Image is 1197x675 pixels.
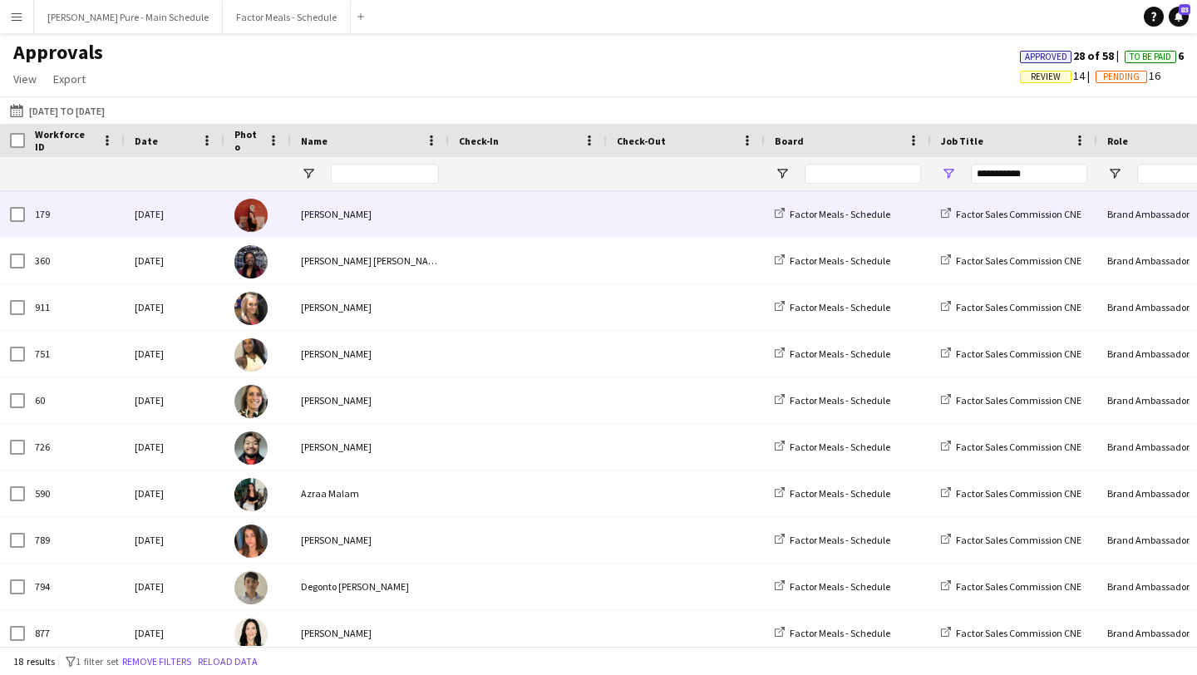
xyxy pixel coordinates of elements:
span: Photo [234,128,261,153]
span: 28 of 58 [1020,48,1125,63]
button: [DATE] to [DATE] [7,101,108,121]
span: View [13,71,37,86]
input: Job Title Filter Input [971,164,1087,184]
span: Factor Meals - Schedule [790,627,890,639]
span: Factor Meals - Schedule [790,487,890,500]
a: Factor Sales Commission CNE [941,301,1081,313]
button: Reload data [195,653,261,671]
span: Factor Meals - Schedule [790,441,890,453]
span: Role [1107,135,1128,147]
span: Factor Meals - Schedule [790,254,890,267]
input: Name Filter Input [331,164,439,184]
a: Factor Sales Commission CNE [941,627,1081,639]
div: [PERSON_NAME] [291,284,449,330]
span: Factor Sales Commission CNE [956,441,1081,453]
img: Eva Yamamoto [234,199,268,232]
div: Azraa Malam [291,471,449,516]
span: 83 [1179,4,1190,15]
span: Approved [1025,52,1067,62]
span: Factor Sales Commission CNE [956,487,1081,500]
img: Tiffany Lister [234,292,268,325]
div: [DATE] [125,564,224,609]
div: 794 [25,564,125,609]
a: Factor Meals - Schedule [775,441,890,453]
span: Board [775,135,804,147]
div: [DATE] [125,610,224,656]
span: Factor Meals - Schedule [790,347,890,360]
a: Factor Sales Commission CNE [941,441,1081,453]
span: Factor Sales Commission CNE [956,254,1081,267]
span: Factor Sales Commission CNE [956,580,1081,593]
span: Name [301,135,328,147]
div: 877 [25,610,125,656]
span: Factor Meals - Schedule [790,580,890,593]
a: Factor Meals - Schedule [775,580,890,593]
a: Factor Sales Commission CNE [941,487,1081,500]
a: Factor Sales Commission CNE [941,394,1081,406]
div: 360 [25,238,125,283]
div: [PERSON_NAME] [291,191,449,237]
button: Open Filter Menu [301,166,316,181]
span: To Be Paid [1130,52,1171,62]
span: Factor Sales Commission CNE [956,208,1081,220]
button: [PERSON_NAME] Pure - Main Schedule [34,1,223,33]
span: 1 filter set [76,655,119,668]
span: Factor Meals - Schedule [790,534,890,546]
div: 60 [25,377,125,423]
div: 751 [25,331,125,377]
a: Factor Meals - Schedule [775,254,890,267]
img: Joyce Silva Desmond [234,245,268,278]
img: Kimberly Hudema [234,618,268,651]
a: Factor Meals - Schedule [775,627,890,639]
span: Factor Meals - Schedule [790,394,890,406]
a: Factor Sales Commission CNE [941,580,1081,593]
span: Pending [1103,71,1140,82]
span: Factor Meals - Schedule [790,208,890,220]
a: Factor Meals - Schedule [775,208,890,220]
img: Azraa Malam [234,478,268,511]
div: [PERSON_NAME] [291,424,449,470]
div: [DATE] [125,471,224,516]
span: Factor Sales Commission CNE [956,394,1081,406]
img: Degonto Mazumder [234,571,268,604]
img: Laurel Simon [234,338,268,372]
a: Factor Meals - Schedule [775,301,890,313]
span: Date [135,135,158,147]
button: Open Filter Menu [941,166,956,181]
span: 6 [1125,48,1184,63]
div: [DATE] [125,517,224,563]
span: Factor Sales Commission CNE [956,347,1081,360]
button: Open Filter Menu [1107,166,1122,181]
span: Job Title [941,135,983,147]
button: Factor Meals - Schedule [223,1,351,33]
a: Factor Sales Commission CNE [941,347,1081,360]
img: Faisal Khawaja [234,431,268,465]
span: Review [1031,71,1061,82]
div: [DATE] [125,238,224,283]
div: Degonto [PERSON_NAME] [291,564,449,609]
input: Board Filter Input [805,164,921,184]
div: 911 [25,284,125,330]
a: Factor Sales Commission CNE [941,208,1081,220]
span: Factor Sales Commission CNE [956,627,1081,639]
div: [PERSON_NAME] [PERSON_NAME] [291,238,449,283]
div: [DATE] [125,331,224,377]
div: [DATE] [125,377,224,423]
div: [PERSON_NAME] [291,517,449,563]
div: [DATE] [125,284,224,330]
a: Export [47,68,92,90]
div: [PERSON_NAME] [291,331,449,377]
div: 590 [25,471,125,516]
span: Check-Out [617,135,666,147]
img: Sara Thompson [234,525,268,558]
a: Factor Meals - Schedule [775,487,890,500]
a: 83 [1169,7,1189,27]
div: 789 [25,517,125,563]
span: Check-In [459,135,499,147]
span: Workforce ID [35,128,95,153]
div: [PERSON_NAME] [291,610,449,656]
a: Factor Meals - Schedule [775,534,890,546]
div: [DATE] [125,191,224,237]
span: 16 [1096,68,1160,83]
span: Export [53,71,86,86]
